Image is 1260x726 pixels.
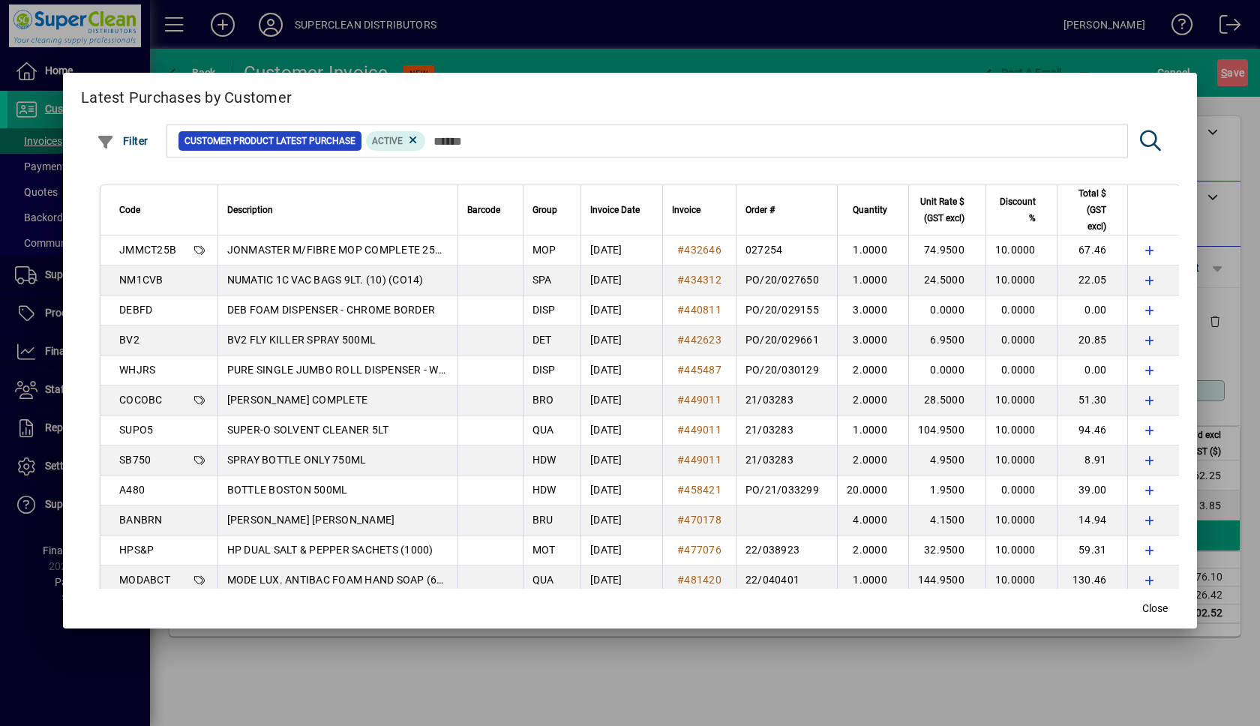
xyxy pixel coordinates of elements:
[97,135,148,147] span: Filter
[580,325,662,355] td: [DATE]
[119,454,151,466] span: SB750
[1057,325,1128,355] td: 20.85
[119,514,163,526] span: BANBRN
[837,415,908,445] td: 1.0000
[467,202,514,218] div: Barcode
[837,325,908,355] td: 3.0000
[837,295,908,325] td: 3.0000
[119,274,163,286] span: NM1CVB
[580,235,662,265] td: [DATE]
[580,475,662,505] td: [DATE]
[227,424,389,436] span: SUPER-O SOLVENT CLEANER 5LT
[908,565,985,595] td: 144.9500
[1057,235,1128,265] td: 67.46
[918,193,964,226] span: Unit Rate $ (GST excl)
[985,295,1057,325] td: 0.0000
[1057,385,1128,415] td: 51.30
[580,565,662,595] td: [DATE]
[908,265,985,295] td: 24.5000
[672,202,727,218] div: Invoice
[684,274,721,286] span: 434312
[908,505,985,535] td: 4.1500
[672,361,727,378] a: #445487
[1066,185,1107,235] span: Total $ (GST excl)
[985,325,1057,355] td: 0.0000
[985,385,1057,415] td: 10.0000
[227,514,395,526] span: [PERSON_NAME] [PERSON_NAME]
[580,535,662,565] td: [DATE]
[985,565,1057,595] td: 10.0000
[736,415,837,445] td: 21/03283
[677,304,684,316] span: #
[908,415,985,445] td: 104.9500
[1057,445,1128,475] td: 8.91
[119,244,176,256] span: JMMCT25B
[672,241,727,258] a: #432646
[93,127,152,154] button: Filter
[677,394,684,406] span: #
[1057,265,1128,295] td: 22.05
[985,445,1057,475] td: 10.0000
[736,325,837,355] td: PO/20/029661
[227,274,424,286] span: NUMATIC 1C VAC BAGS 9LT. (10) (CO14)
[372,136,403,146] span: Active
[590,202,653,218] div: Invoice Date
[684,544,721,556] span: 477076
[1142,601,1168,616] span: Close
[1057,505,1128,535] td: 14.94
[837,385,908,415] td: 2.0000
[837,235,908,265] td: 1.0000
[1057,565,1128,595] td: 130.46
[745,202,828,218] div: Order #
[908,385,985,415] td: 28.5000
[532,424,554,436] span: QUA
[580,355,662,385] td: [DATE]
[684,364,721,376] span: 445487
[684,454,721,466] span: 449011
[1057,295,1128,325] td: 0.00
[119,574,170,586] span: MODABCT
[119,334,139,346] span: BV2
[119,202,208,218] div: Code
[985,505,1057,535] td: 10.0000
[908,535,985,565] td: 32.9500
[227,364,462,376] span: PURE SINGLE JUMBO ROLL DISPENSER - WHITE
[227,454,367,466] span: SPRAY BOTTLE ONLY 750ML
[532,364,556,376] span: DISP
[532,202,557,218] span: Group
[227,304,436,316] span: DEB FOAM DISPENSER - CHROME BORDER
[119,364,155,376] span: WHJRS
[684,304,721,316] span: 440811
[837,445,908,475] td: 2.0000
[918,193,978,226] div: Unit Rate $ (GST excl)
[672,511,727,528] a: #470178
[467,202,500,218] span: Barcode
[227,544,433,556] span: HP DUAL SALT & PEPPER SACHETS (1000)
[677,424,684,436] span: #
[985,265,1057,295] td: 10.0000
[227,484,348,496] span: BOTTLE BOSTON 500ML
[532,202,572,218] div: Group
[677,334,684,346] span: #
[532,394,554,406] span: BRO
[580,295,662,325] td: [DATE]
[672,571,727,588] a: #481420
[684,574,721,586] span: 481420
[908,355,985,385] td: 0.0000
[580,265,662,295] td: [DATE]
[119,304,152,316] span: DEBFD
[736,535,837,565] td: 22/038923
[677,514,684,526] span: #
[1057,475,1128,505] td: 39.00
[837,505,908,535] td: 4.0000
[672,271,727,288] a: #434312
[532,454,556,466] span: HDW
[672,451,727,468] a: #449011
[672,301,727,318] a: #440811
[227,574,459,586] span: MODE LUX. ANTIBAC FOAM HAND SOAP (6x1L)
[736,295,837,325] td: PO/20/029155
[684,394,721,406] span: 449011
[908,325,985,355] td: 6.9500
[366,131,426,151] mat-chip: Product Activation Status: Active
[580,505,662,535] td: [DATE]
